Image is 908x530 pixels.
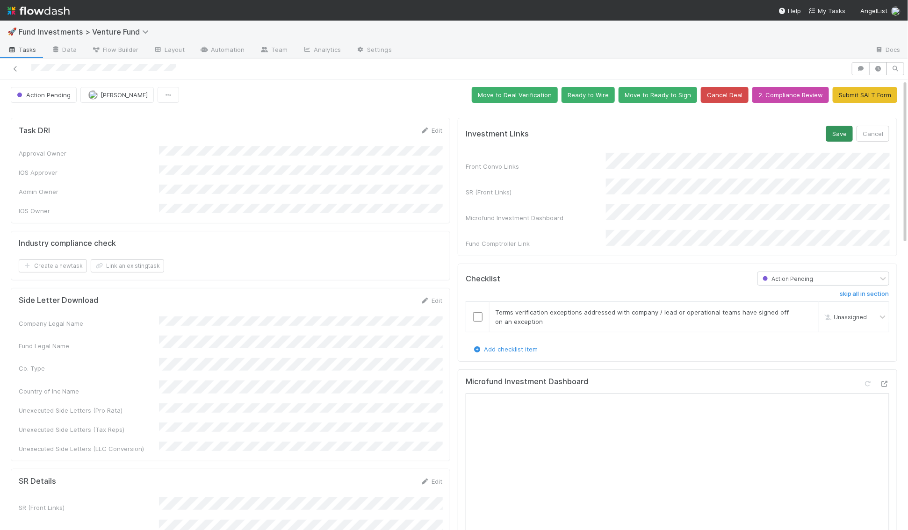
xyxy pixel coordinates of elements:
[466,377,588,387] h5: Microfund Investment Dashboard
[891,7,901,16] img: avatar_041b9f3e-9684-4023-b9b7-2f10de55285d.png
[348,43,399,58] a: Settings
[867,43,908,58] a: Docs
[19,239,116,248] h5: Industry compliance check
[88,90,98,100] img: avatar_12dd09bb-393f-4edb-90ff-b12147216d3f.png
[44,43,84,58] a: Data
[295,43,348,58] a: Analytics
[19,126,50,136] h5: Task DRI
[752,87,829,103] button: 2. Compliance Review
[19,406,159,415] div: Unexecuted Side Letters (Pro Rata)
[420,478,442,485] a: Edit
[860,7,887,14] span: AngelList
[466,213,606,222] div: Microfund Investment Dashboard
[19,168,159,177] div: IOS Approver
[19,364,159,373] div: Co. Type
[833,87,897,103] button: Submit SALT Form
[822,314,867,321] span: Unassigned
[466,274,500,284] h5: Checklist
[19,444,159,453] div: Unexecuted Side Letters (LLC Conversion)
[80,87,154,103] button: [PERSON_NAME]
[826,126,853,142] button: Save
[619,87,697,103] button: Move to Ready to Sign
[473,345,538,353] a: Add checklist item
[19,149,159,158] div: Approval Owner
[192,43,252,58] a: Automation
[466,187,606,197] div: SR (Front Links)
[19,387,159,396] div: Country of Inc Name
[808,6,845,15] a: My Tasks
[84,43,146,58] a: Flow Builder
[701,87,749,103] button: Cancel Deal
[101,91,148,99] span: [PERSON_NAME]
[252,43,295,58] a: Team
[19,27,153,36] span: Fund Investments > Venture Fund
[840,290,889,298] h6: skip all in section
[19,206,159,215] div: IOS Owner
[19,187,159,196] div: Admin Owner
[808,7,845,14] span: My Tasks
[778,6,801,15] div: Help
[19,503,159,512] div: SR (Front Links)
[11,87,77,103] button: Action Pending
[91,259,164,272] button: Link an existingtask
[19,296,98,305] h5: Side Letter Download
[466,162,606,171] div: Front Convo Links
[466,129,529,139] h5: Investment Links
[92,45,138,54] span: Flow Builder
[19,477,56,486] h5: SR Details
[761,275,813,282] span: Action Pending
[466,239,606,248] div: Fund Comptroller Link
[420,127,442,134] a: Edit
[19,425,159,434] div: Unexecuted Side Letters (Tax Reps)
[7,28,17,36] span: 🚀
[857,126,889,142] button: Cancel
[7,45,36,54] span: Tasks
[472,87,558,103] button: Move to Deal Verification
[19,341,159,351] div: Fund Legal Name
[420,297,442,304] a: Edit
[19,259,87,272] button: Create a newtask
[15,91,71,99] span: Action Pending
[495,308,789,325] span: Terms verification exceptions addressed with company / lead or operational teams have signed off ...
[562,87,615,103] button: Ready to Wire
[840,290,889,301] a: skip all in section
[7,3,70,19] img: logo-inverted-e16ddd16eac7371096b0.svg
[146,43,192,58] a: Layout
[19,319,159,328] div: Company Legal Name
